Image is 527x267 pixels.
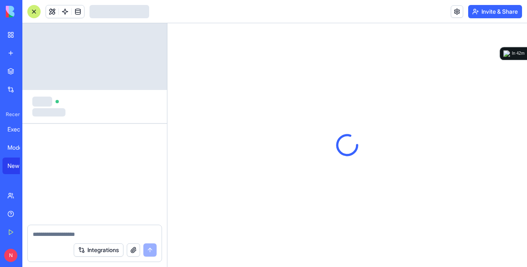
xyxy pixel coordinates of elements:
[503,50,510,57] img: logo
[4,249,17,262] span: N
[6,6,57,17] img: logo
[468,5,522,18] button: Invite & Share
[7,125,31,133] div: Executive App Template
[2,158,36,174] a: New App
[2,111,20,118] span: Recent
[2,121,36,138] a: Executive App Template
[7,143,31,152] div: Modern HR Suite
[512,50,525,57] div: In 42m
[74,243,123,257] button: Integrations
[2,139,36,156] a: Modern HR Suite
[7,162,31,170] div: New App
